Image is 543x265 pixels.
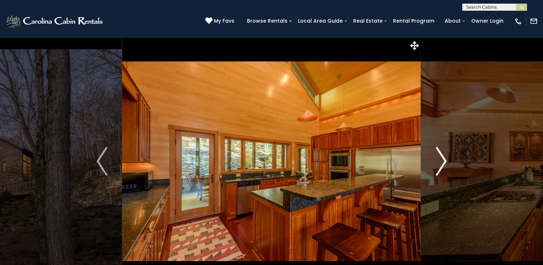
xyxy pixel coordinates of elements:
a: My Favs [205,17,236,25]
img: White-1-2.png [5,14,105,28]
a: Rental Program [389,15,438,27]
a: Browse Rentals [243,15,291,27]
a: Local Area Guide [294,15,346,27]
img: phone-regular-white.png [514,17,522,25]
img: arrow [97,147,107,176]
a: About [441,15,464,27]
img: mail-regular-white.png [530,17,538,25]
a: Real Estate [350,15,386,27]
span: My Favs [214,17,234,25]
img: arrow [436,147,446,176]
a: Owner Login [468,15,507,27]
